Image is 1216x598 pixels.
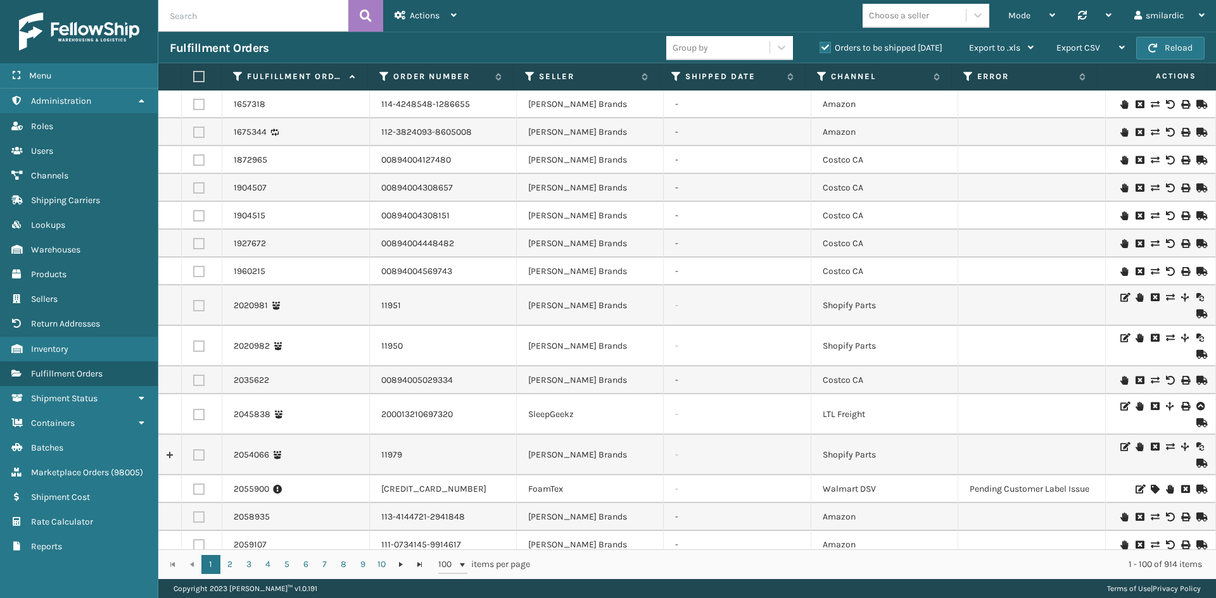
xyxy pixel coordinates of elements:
[1166,128,1174,137] i: Void Label
[410,10,440,21] span: Actions
[811,258,958,285] td: Costco CA
[438,555,531,574] span: items per page
[517,503,664,531] td: [PERSON_NAME] Brands
[234,126,267,139] a: 1675344
[1181,100,1189,109] i: Print Label
[31,442,63,453] span: Batches
[673,41,708,54] div: Group by
[1166,333,1174,342] i: Change shipping
[247,71,343,82] label: Fulfillment Order Id
[685,71,782,82] label: Shipped Date
[31,146,53,156] span: Users
[1120,402,1128,411] i: Edit
[1196,350,1204,359] i: Mark as Shipped
[334,555,353,574] a: 8
[1166,184,1174,192] i: Void Label
[811,326,958,366] td: Shopify Parts
[664,435,811,475] td: -
[31,220,65,230] span: Lookups
[381,340,403,352] a: 11950
[1151,485,1158,494] i: Assign Carrier and Warehouse
[201,555,220,574] a: 1
[1181,128,1189,137] i: Print Label
[1181,156,1189,165] i: Print Label
[664,174,811,202] td: -
[31,244,80,255] span: Warehouses
[1120,293,1128,302] i: Edit
[1136,540,1143,549] i: Cancel Fulfillment Order
[31,368,103,379] span: Fulfillment Orders
[1166,211,1174,220] i: Void Label
[31,492,90,502] span: Shipment Cost
[664,146,811,174] td: -
[831,71,927,82] label: Channel
[1196,513,1204,521] i: Mark as Shipped
[1136,239,1143,248] i: Cancel Fulfillment Order
[1166,402,1174,411] i: Split Fulfillment Order
[1181,513,1189,521] i: Print Label
[234,209,265,222] a: 1904515
[234,237,266,250] a: 1927672
[1181,333,1189,342] i: Split Fulfillment Order
[1136,333,1143,342] i: On Hold
[31,96,91,106] span: Administration
[410,555,429,574] a: Go to the last page
[664,90,811,118] td: -
[517,202,664,230] td: [PERSON_NAME] Brands
[1166,540,1174,549] i: Void Label
[31,269,66,280] span: Products
[1151,239,1158,248] i: Change shipping
[1196,442,1204,451] i: Reoptimize
[1181,540,1189,549] i: Print Label
[1196,128,1204,137] i: Mark as Shipped
[1196,309,1204,318] i: Mark as Shipped
[664,394,811,435] td: -
[1151,128,1158,137] i: Change shipping
[1136,485,1143,494] i: Edit
[1181,293,1189,302] i: Split Fulfillment Order
[811,174,958,202] td: Costco CA
[234,265,265,278] a: 1960215
[1120,184,1128,192] i: On Hold
[1136,211,1143,220] i: Cancel Fulfillment Order
[170,40,269,56] h3: Fulfillment Orders
[1196,184,1204,192] i: Mark as Shipped
[438,558,457,571] span: 100
[1166,293,1174,302] i: Change shipping
[664,118,811,146] td: -
[393,71,490,82] label: Order Number
[1120,211,1128,220] i: On Hold
[174,579,317,598] p: Copyright 2023 [PERSON_NAME]™ v 1.0.191
[1181,402,1189,411] i: Print BOL
[1136,402,1143,411] i: On Hold
[1136,293,1143,302] i: On Hold
[1151,513,1158,521] i: Change shipping
[1151,540,1158,549] i: Change shipping
[381,209,450,222] a: 00894004308151
[1151,376,1158,385] i: Change shipping
[517,146,664,174] td: [PERSON_NAME] Brands
[664,326,811,366] td: -
[239,555,258,574] a: 3
[811,475,958,503] td: Walmart DSV
[381,126,472,139] a: 112-3824093-8605008
[517,285,664,326] td: [PERSON_NAME] Brands
[1120,513,1128,521] i: On Hold
[1120,540,1128,549] i: On Hold
[811,435,958,475] td: Shopify Parts
[234,539,267,551] a: 2059107
[1196,239,1204,248] i: Mark as Shipped
[1136,37,1205,59] button: Reload
[811,531,958,559] td: Amazon
[234,182,267,194] a: 1904507
[381,408,453,421] a: 200013210697320
[1136,184,1143,192] i: Cancel Fulfillment Order
[958,475,1105,503] td: Pending Customer Label Issue
[1196,293,1204,302] i: Reoptimize
[31,170,68,181] span: Channels
[1151,267,1158,276] i: Change shipping
[381,265,452,278] a: 00894004569743
[811,394,958,435] td: LTL Freight
[381,237,454,250] a: 00894004448482
[381,154,451,166] a: 00894004127480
